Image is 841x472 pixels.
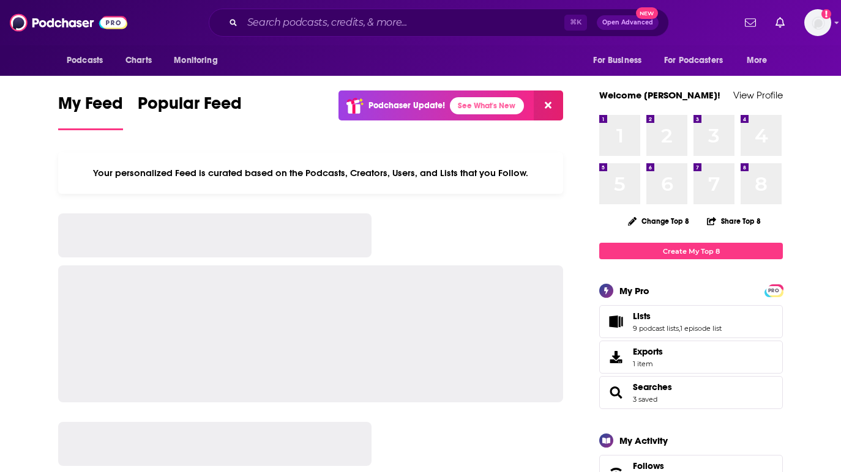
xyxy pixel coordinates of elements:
[771,12,790,33] a: Show notifications dropdown
[633,311,722,322] a: Lists
[733,89,783,101] a: View Profile
[680,324,722,333] a: 1 episode list
[633,324,679,333] a: 9 podcast lists
[766,286,781,295] a: PRO
[599,376,783,409] span: Searches
[602,20,653,26] span: Open Advanced
[125,52,152,69] span: Charts
[604,384,628,401] a: Searches
[821,9,831,19] svg: Add a profile image
[585,49,657,72] button: open menu
[706,209,761,233] button: Share Top 8
[174,52,217,69] span: Monitoring
[599,341,783,374] a: Exports
[138,93,242,121] span: Popular Feed
[58,49,119,72] button: open menu
[597,15,659,30] button: Open AdvancedNew
[636,7,658,19] span: New
[633,460,664,471] span: Follows
[633,460,746,471] a: Follows
[58,152,563,194] div: Your personalized Feed is curated based on the Podcasts, Creators, Users, and Lists that you Follow.
[619,285,649,297] div: My Pro
[633,382,672,393] a: Searches
[599,305,783,338] span: Lists
[564,15,587,31] span: ⌘ K
[740,12,761,33] a: Show notifications dropdown
[118,49,159,72] a: Charts
[747,52,768,69] span: More
[58,93,123,130] a: My Feed
[67,52,103,69] span: Podcasts
[604,348,628,366] span: Exports
[368,100,445,111] p: Podchaser Update!
[599,89,720,101] a: Welcome [PERSON_NAME]!
[621,213,697,229] button: Change Top 8
[804,9,831,36] span: Logged in as jillgoldstein
[679,324,680,333] span: ,
[450,97,524,114] a: See What's New
[10,11,127,34] img: Podchaser - Follow, Share and Rate Podcasts
[656,49,741,72] button: open menu
[804,9,831,36] img: User Profile
[738,49,783,72] button: open menu
[633,360,663,368] span: 1 item
[633,311,651,322] span: Lists
[209,9,669,37] div: Search podcasts, credits, & more...
[633,346,663,357] span: Exports
[604,313,628,330] a: Lists
[138,93,242,130] a: Popular Feed
[58,93,123,121] span: My Feed
[804,9,831,36] button: Show profile menu
[599,243,783,259] a: Create My Top 8
[242,13,564,32] input: Search podcasts, credits, & more...
[664,52,723,69] span: For Podcasters
[766,286,781,295] span: PRO
[633,395,657,404] a: 3 saved
[619,435,668,446] div: My Activity
[165,49,233,72] button: open menu
[593,52,641,69] span: For Business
